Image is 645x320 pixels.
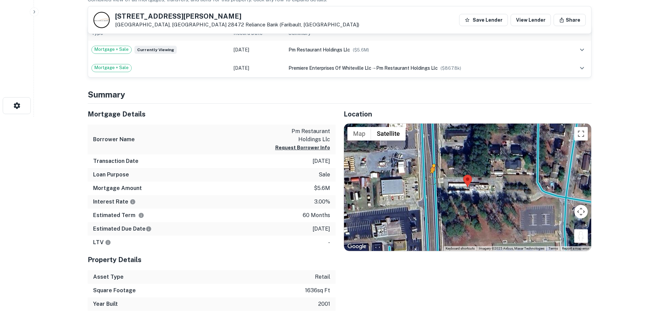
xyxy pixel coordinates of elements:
h5: Mortgage Details [88,109,336,119]
span: Currently viewing [134,46,177,54]
button: Show satellite imagery [371,127,406,141]
p: [DATE] [313,157,330,165]
h5: [STREET_ADDRESS][PERSON_NAME] [115,13,359,20]
button: Toggle fullscreen view [574,127,588,141]
svg: Term is based on a standard schedule for this type of loan. [138,212,144,218]
button: Keyboard shortcuts [446,246,475,251]
p: $5.6m [314,184,330,192]
p: [GEOGRAPHIC_DATA], [GEOGRAPHIC_DATA] 28472 [115,22,359,28]
div: → [288,64,559,72]
h6: Square Footage [93,286,136,295]
h4: Summary [88,88,592,101]
h6: LTV [93,238,111,247]
span: ($ 867.8k ) [440,66,461,71]
p: pm restaurant holdings llc [269,127,330,144]
span: pm restaurant holdings llc [376,65,438,71]
a: Report a map error [562,247,589,250]
a: Reliance Bank (faribault, [GEOGRAPHIC_DATA]) [245,22,359,27]
p: 1636 sq ft [305,286,330,295]
p: 2001 [318,300,330,308]
svg: The interest rates displayed on the website are for informational purposes only and may be report... [130,199,136,205]
svg: LTVs displayed on the website are for informational purposes only and may be reported incorrectly... [105,239,111,246]
h6: Loan Purpose [93,171,129,179]
a: View Lender [511,14,551,26]
p: 60 months [303,211,330,219]
p: sale [319,171,330,179]
p: [DATE] [313,225,330,233]
button: Drag Pegman onto the map to open Street View [574,229,588,243]
span: pm restaurant holdings llc [288,47,350,52]
h6: Borrower Name [93,135,135,144]
a: Terms (opens in new tab) [549,247,558,250]
a: Open this area in Google Maps (opens a new window) [346,242,368,251]
td: [DATE] [230,41,285,59]
button: Show street map [347,127,371,141]
button: Share [554,14,586,26]
p: retail [315,273,330,281]
button: Request Borrower Info [275,144,330,152]
span: premiere enterprises of whiteville llc [288,65,371,71]
svg: Estimate is based on a standard schedule for this type of loan. [146,226,152,232]
button: Save Lender [459,14,508,26]
p: - [328,238,330,247]
button: expand row [576,44,588,56]
h6: Asset Type [93,273,124,281]
p: 3.00% [314,198,330,206]
h6: Estimated Due Date [93,225,152,233]
h6: Estimated Term [93,211,144,219]
img: Google [346,242,368,251]
td: [DATE] [230,59,285,77]
button: Map camera controls [574,205,588,218]
span: ($ 5.6M ) [353,47,369,52]
h5: Location [344,109,592,119]
h6: Transaction Date [93,157,138,165]
iframe: Chat Widget [611,266,645,298]
h5: Property Details [88,255,336,265]
span: Mortgage + Sale [92,64,131,71]
h6: Mortgage Amount [93,184,142,192]
h6: Year Built [93,300,118,308]
span: Mortgage + Sale [92,46,131,53]
button: expand row [576,62,588,74]
h6: Interest Rate [93,198,136,206]
span: Imagery ©2025 Airbus, Maxar Technologies [479,247,544,250]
